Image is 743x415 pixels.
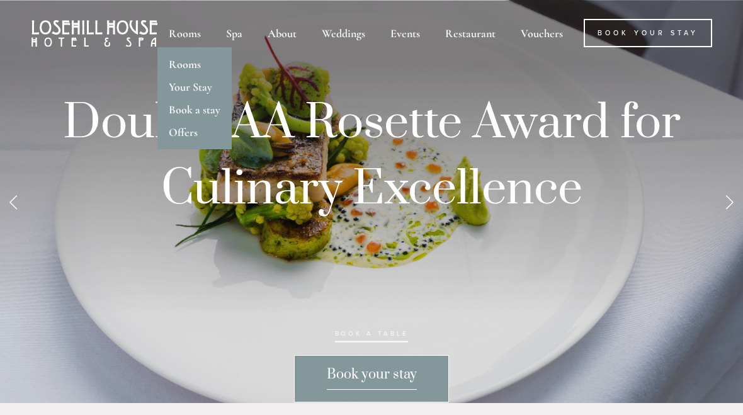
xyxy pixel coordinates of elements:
a: Next Slide [715,183,743,220]
div: Restaurant [434,19,507,47]
a: Rooms [169,57,201,71]
div: Events [379,19,431,47]
div: Rooms [157,19,212,47]
a: Book Your Stay [584,19,712,47]
a: Book a stay [169,103,220,117]
a: Your Stay [169,80,212,94]
a: Vouchers [509,19,574,47]
div: About [256,19,308,47]
a: Book your stay [294,355,449,402]
img: Losehill House [31,20,157,47]
a: BOOK A TABLE [335,330,409,343]
span: Book your stay [327,366,417,390]
div: Weddings [310,19,377,47]
div: Spa [215,19,254,47]
a: Offers [169,125,198,139]
p: Double AA Rosette Award for Culinary Excellence [50,90,693,355]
